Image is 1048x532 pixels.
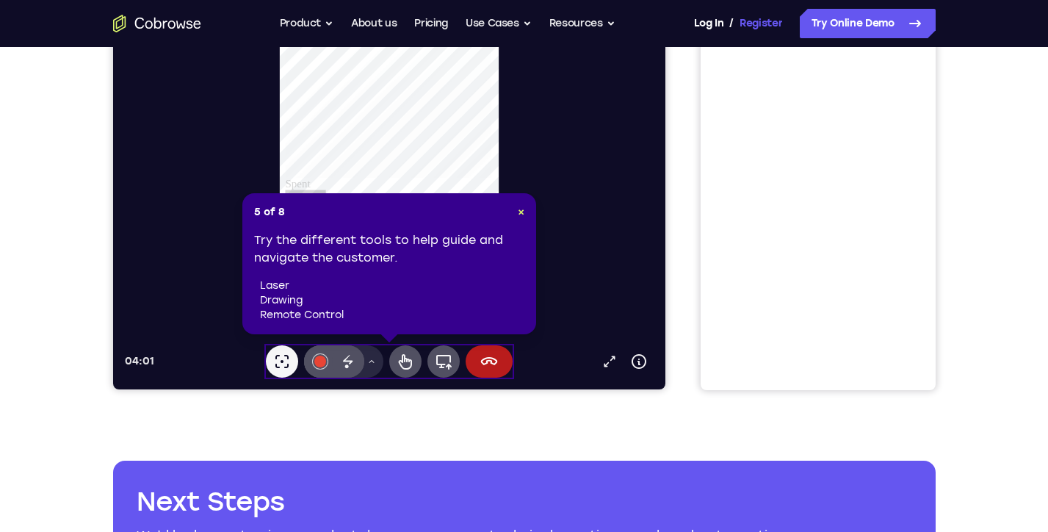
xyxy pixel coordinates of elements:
h2: Next Steps [137,484,912,520]
button: Use Cases [466,9,532,38]
a: Log In [694,9,723,38]
button: Close Tour [518,205,524,220]
span: / [729,15,734,32]
button: Product [280,9,334,38]
a: Go to the home page [113,15,201,32]
span: 5 of 8 [254,205,285,220]
span: × [518,206,524,218]
button: Resources [549,9,615,38]
div: Try the different tools to help guide and navigate the customer. [254,231,524,323]
li: laser [260,278,524,293]
a: Register [740,9,782,38]
a: About us [351,9,397,38]
a: Pricing [414,9,448,38]
li: drawing [260,293,524,308]
li: remote control [260,308,524,323]
a: Try Online Demo [800,9,936,38]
